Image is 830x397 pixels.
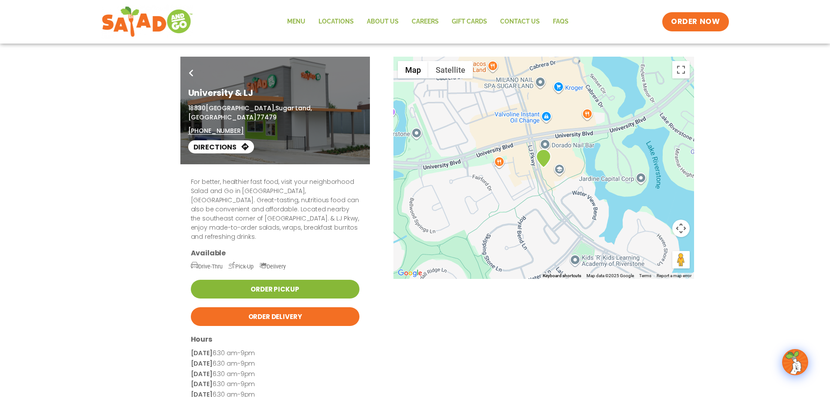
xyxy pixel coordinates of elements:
a: Contact Us [494,12,546,32]
p: For better, healthier fast food, visit your neighborhood Salad and Go in [GEOGRAPHIC_DATA], [GEOG... [191,177,359,241]
a: Menu [281,12,312,32]
h3: Available [191,248,359,258]
strong: [DATE] [191,380,213,388]
span: Pick-Up [228,263,254,270]
button: Map camera controls [672,220,690,237]
a: [PHONE_NUMBER] [188,126,244,136]
a: Report a map error [657,273,691,278]
a: About Us [360,12,405,32]
strong: [DATE] [191,370,213,378]
strong: [DATE] [191,349,213,357]
button: Drag Pegman onto the map to open Street View [672,251,690,268]
span: [GEOGRAPHIC_DATA] [188,113,257,122]
a: GIFT CARDS [445,12,494,32]
img: wpChatIcon [783,350,807,374]
h3: Hours [191,335,359,344]
a: Careers [405,12,445,32]
p: 6:30 am-9pm [191,379,359,390]
span: [GEOGRAPHIC_DATA], [206,104,275,112]
p: 6:30 am-9pm [191,348,359,359]
span: Delivery [259,263,286,270]
a: ORDER NOW [662,12,728,31]
a: Locations [312,12,360,32]
a: FAQs [546,12,575,32]
a: Order Delivery [191,307,359,326]
span: Sugar Land, [275,104,312,112]
a: Directions [188,140,254,153]
p: 6:30 am-9pm [191,359,359,369]
strong: [DATE] [191,359,213,368]
img: new-SAG-logo-768×292 [102,4,193,39]
span: 18830 [188,104,206,112]
h1: University & LJ [188,86,362,99]
a: Order Pickup [191,280,359,299]
span: Drive-Thru [191,263,223,270]
p: 6:30 am-9pm [191,369,359,380]
span: ORDER NOW [671,17,720,27]
nav: Menu [281,12,575,32]
span: 77479 [257,113,276,122]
